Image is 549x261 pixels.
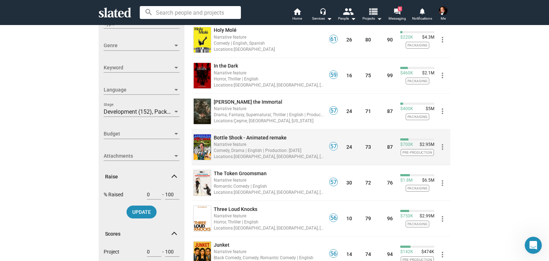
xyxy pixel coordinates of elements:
img: undefined [194,27,211,53]
span: Messaging [389,14,406,23]
span: 57 [330,179,337,186]
mat-expansion-panel-header: Scores [99,222,184,245]
div: [GEOGRAPHIC_DATA], [GEOGRAPHIC_DATA], [GEOGRAPHIC_DATA] [214,82,324,88]
span: Locations: [214,118,234,123]
span: $2.1M [419,70,434,76]
a: 1Messaging [385,7,410,23]
span: Raise [105,173,172,180]
a: 56 [329,253,338,259]
span: Keyword [104,64,173,72]
input: Search people and projects [140,6,241,19]
a: undefined [192,26,212,54]
mat-icon: headset_mic [320,8,326,14]
button: Omer SarikayaMe [435,5,452,24]
div: Comedy, Drama | English | Production: [DATE] [214,147,324,154]
span: $2.99M [417,213,434,219]
span: 59 [330,72,337,79]
span: Locations: [214,154,234,159]
mat-icon: arrow_drop_down [349,14,357,23]
span: In the Dark [214,63,238,69]
span: Budget [104,130,173,138]
div: Romantic Comedy | English [214,183,324,189]
img: undefined [194,63,211,88]
div: Comedy | English, Spanish [214,40,324,46]
button: Help [95,195,143,224]
mat-icon: view_list [368,6,378,16]
img: logo [14,14,51,25]
a: 87 [387,144,393,150]
span: Attachments [104,152,173,160]
div: Send us a messageWe'll be back online [DATE] [7,84,136,111]
img: undefined [194,206,211,231]
a: Home [285,7,310,23]
span: Packaging [406,42,429,49]
a: [PERSON_NAME] the ImmortalNarrative featureDrama, Fantasy, Supernatural, Thriller | English | Pro... [214,99,324,124]
a: undefined [192,133,212,161]
div: Drama, Fantasy, Supernatural, Thriller | English | Production: [DATE] [214,111,324,118]
span: Me [441,14,446,23]
p: Hi [PERSON_NAME] [14,51,129,63]
span: $5M [423,106,434,112]
div: Send us a message [15,90,119,98]
div: [GEOGRAPHIC_DATA], [GEOGRAPHIC_DATA], [GEOGRAPHIC_DATA], [GEOGRAPHIC_DATA], [GEOGRAPHIC_DATA], [G... [214,225,324,231]
a: Three Loud KnocksNarrative featureHorror, Thriller | EnglishLocations:[GEOGRAPHIC_DATA], [GEOGRAP... [214,206,324,232]
span: [PERSON_NAME] the Immortal [214,99,282,105]
span: Notifications [412,14,432,23]
span: $4.3M [419,35,434,40]
div: Top 3 Tips for Active Films [10,169,133,182]
a: 74 [365,251,371,257]
span: $2.95M [417,142,434,148]
mat-icon: more_vert [438,143,447,151]
div: People [338,14,356,23]
div: Narrative feature [214,248,324,255]
span: 61 [330,36,337,43]
div: [GEOGRAPHIC_DATA], [GEOGRAPHIC_DATA], [GEOGRAPHIC_DATA], [GEOGRAPHIC_DATA], [GEOGRAPHIC_DATA], [G... [214,189,324,196]
span: 57 [330,143,337,150]
span: Pre-Production [401,149,434,156]
a: 30 [346,180,352,186]
a: In the DarkNarrative featureHorror, Thriller | EnglishLocations:[GEOGRAPHIC_DATA], [GEOGRAPHIC_DA... [214,63,324,88]
span: $142K [400,249,413,255]
img: undefined [194,99,211,124]
span: 1 [398,6,402,11]
span: Packaging [406,221,429,227]
div: Narrative feature [214,34,324,40]
mat-icon: notifications [419,8,425,14]
img: Omer Sarikaya [439,6,447,15]
a: 80 [365,37,371,43]
div: Horror, Thriller | English [214,218,324,225]
mat-icon: more_vert [438,215,447,223]
div: [GEOGRAPHIC_DATA] [214,46,324,53]
div: Narrative feature [214,69,324,76]
mat-icon: more_vert [438,107,447,115]
a: 57 [329,182,338,187]
span: $6.5M [419,178,434,183]
div: - [147,189,179,206]
span: Genre [104,42,173,49]
span: Three Loud Knocks [214,206,257,212]
a: 96 [387,216,393,221]
div: [GEOGRAPHIC_DATA], [GEOGRAPHIC_DATA], [GEOGRAPHIC_DATA] [214,153,324,160]
span: $220K [400,35,413,40]
a: 99 [387,73,393,78]
a: 26 [346,37,352,43]
span: $750K [400,213,413,219]
mat-icon: more_vert [438,250,447,259]
div: Filmmakers: How Marketplace Matching works [15,151,120,166]
a: 59 [329,74,338,80]
img: Profile image for Jordan [84,11,98,26]
button: Search for help [10,118,133,132]
span: Bottle Shock - Animated remake [214,135,287,141]
div: Narrative feature [214,177,324,183]
span: Locations: [214,226,234,231]
span: 56 [330,215,337,222]
button: Services [310,7,335,23]
mat-icon: more_vert [438,71,447,80]
div: Top 3 Tips for Active Films [15,172,120,179]
a: 24 [346,108,352,114]
mat-icon: more_vert [438,179,447,187]
div: How do your readers assess each script? [15,138,120,146]
div: How do your readers assess each script? [10,135,133,148]
div: Narrative feature [214,212,324,219]
span: $700K [400,142,413,148]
